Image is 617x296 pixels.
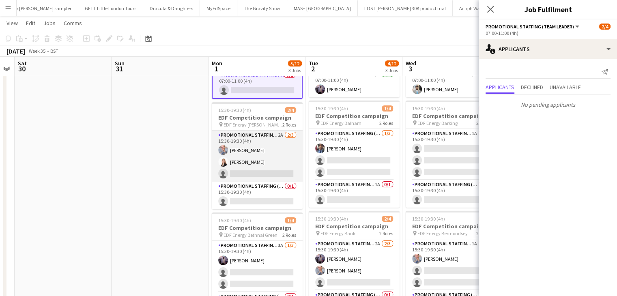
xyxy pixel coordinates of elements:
app-card-role: Promotional Staffing (Team Leader)0/115:30-19:30 (4h) [212,182,303,209]
h3: EDF Competition campaign [406,223,497,230]
a: Jobs [40,18,59,28]
h3: EDF Competition campaign [309,223,400,230]
span: Declined [521,84,543,90]
span: Mon [212,60,222,67]
span: Sun [115,60,125,67]
h3: EDF Competition campaign [309,112,400,120]
button: GETT Little London Tours [78,0,143,16]
div: Applicants [479,39,617,59]
span: 15:30-19:30 (4h) [412,216,445,222]
app-card-role: Promotional Staffing (Team Leader)1A0/115:30-19:30 (4h) [309,180,400,208]
span: 31 [114,64,125,73]
span: 2 Roles [476,120,490,126]
span: EDF Energy Barking [417,120,458,126]
span: 2/4 [285,107,296,113]
span: Applicants [486,84,514,90]
app-card-role: Promotional Staffing (Team Leader)1/107:00-11:00 (4h)[PERSON_NAME] [406,70,497,97]
h3: EDF Competition campaign [212,224,303,232]
span: 2 Roles [282,232,296,238]
span: 15:30-19:30 (4h) [218,217,251,223]
span: EDF Energy Balham [320,120,361,126]
span: Sat [18,60,27,67]
span: View [6,19,18,27]
app-card-role: Promotional Staffing (Flyering Staff)1/315:30-19:30 (4h)[PERSON_NAME] [309,129,400,180]
span: 4/12 [385,60,399,66]
span: EDF Energy Bethnal Green [224,232,277,238]
span: 5/12 [288,60,302,66]
span: 1 [211,64,222,73]
span: 1/4 [382,105,393,112]
span: EDF Energy Bank [320,230,355,236]
a: View [3,18,21,28]
app-card-role: Promotional Staffing (Team Leader)1/107:00-11:00 (4h)[PERSON_NAME] [309,70,400,97]
app-job-card: 15:30-19:30 (4h)0/4EDF Competition campaign EDF Energy Barking2 RolesPromotional Staffing (Flyeri... [406,101,497,208]
div: 07:00-11:00 (4h) [486,30,611,36]
p: No pending applicants [479,98,617,112]
span: 2 Roles [379,230,393,236]
a: Comms [60,18,85,28]
span: 2 Roles [282,122,296,128]
app-job-card: 15:30-19:30 (4h)2/4EDF Competition campaign EDF Energy [PERSON_NAME][GEOGRAPHIC_DATA]2 RolesPromo... [212,102,303,209]
div: 3 Jobs [385,67,398,73]
button: LOST [PERSON_NAME] 30K product trial [358,0,453,16]
span: 2 Roles [476,230,490,236]
button: The Gravity Show [237,0,287,16]
span: 2/4 [479,216,490,222]
span: EDF Energy [PERSON_NAME][GEOGRAPHIC_DATA] [224,122,282,128]
span: 1/4 [285,217,296,223]
span: EDF Energy Bermondsey [417,230,468,236]
span: 15:30-19:30 (4h) [315,105,348,112]
span: Unavailable [550,84,581,90]
app-card-role: Promotional Staffing (Flyering Staff)1A0/315:30-19:30 (4h) [406,129,497,180]
app-job-card: 15:30-19:30 (4h)1/4EDF Competition campaign EDF Energy Balham2 RolesPromotional Staffing (Flyerin... [309,101,400,208]
app-card-role: Promotional Staffing (Flyering Staff)2A2/315:30-19:30 (4h)[PERSON_NAME][PERSON_NAME] [309,239,400,290]
h3: Job Fulfilment [479,4,617,15]
span: Jobs [43,19,56,27]
span: 3 [404,64,416,73]
span: 2 Roles [379,120,393,126]
a: Edit [23,18,39,28]
span: 2 [307,64,318,73]
span: 15:30-19:30 (4h) [218,107,251,113]
span: 2/4 [382,216,393,222]
button: MAS+ [GEOGRAPHIC_DATA] [287,0,358,16]
span: Edit [26,19,35,27]
button: Dracula & Daughters [143,0,200,16]
div: [DATE] [6,47,25,55]
span: 15:30-19:30 (4h) [315,216,348,222]
h3: EDF Competition campaign [406,112,497,120]
span: Promotional Staffing (Team Leader) [486,24,574,30]
app-card-role: Promotional Staffing (Flyering Staff)1A1/315:30-19:30 (4h)[PERSON_NAME] [406,239,497,290]
app-card-role: Promotional Staffing (Team Leader)0/107:00-11:00 (4h) [212,70,303,99]
span: Week 35 [27,48,47,54]
span: 15:30-19:30 (4h) [412,105,445,112]
span: 30 [17,64,27,73]
button: MyEdSpace [200,0,237,16]
div: BST [50,48,58,54]
span: 2/4 [599,24,611,30]
span: Comms [64,19,82,27]
app-card-role: Promotional Staffing (Flyering Staff)3A1/315:30-19:30 (4h)[PERSON_NAME] [212,241,303,292]
app-card-role: Promotional Staffing (Flyering Staff)2A2/315:30-19:30 (4h)[PERSON_NAME][PERSON_NAME] [212,131,303,182]
h3: EDF Competition campaign [212,114,303,121]
span: Wed [406,60,416,67]
span: Tue [309,60,318,67]
span: 0/4 [479,105,490,112]
div: 3 Jobs [288,67,301,73]
button: Promotional Staffing (Team Leader) [486,24,580,30]
app-card-role: Promotional Staffing (Team Leader)0/115:30-19:30 (4h) [406,180,497,208]
button: Actiph Water [453,0,492,16]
